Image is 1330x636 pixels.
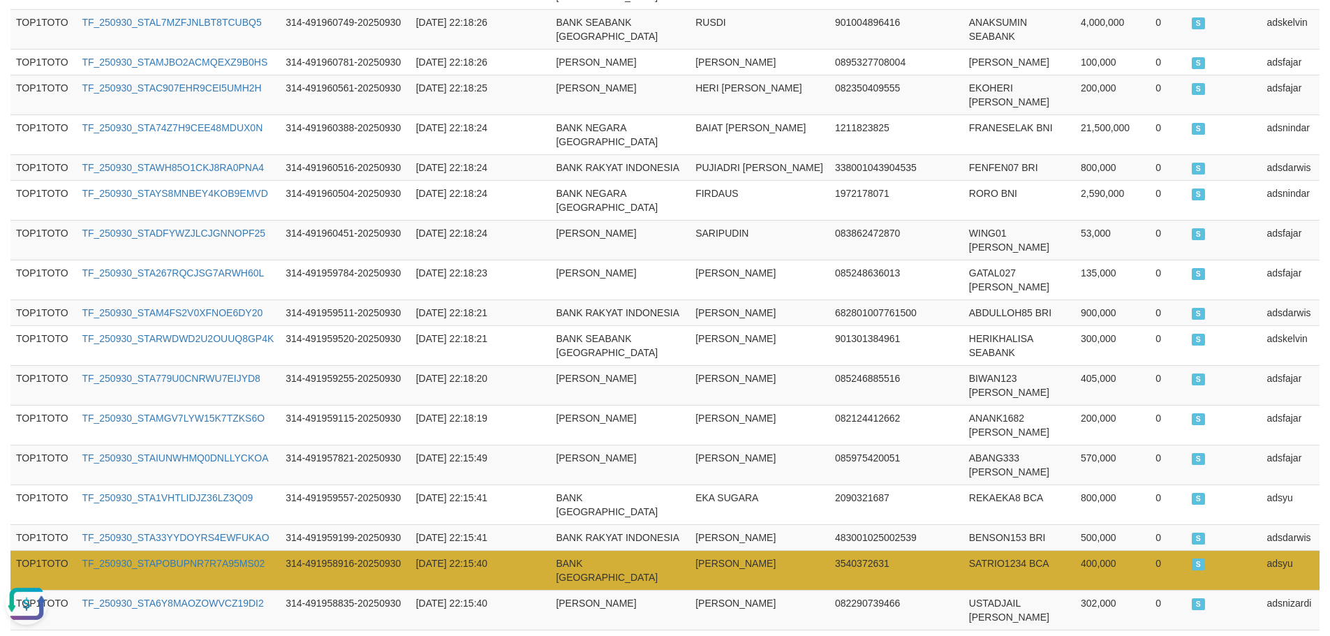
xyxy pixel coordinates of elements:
td: 314-491959784-20250930 [280,260,410,299]
a: TF_250930_STAIUNWHMQ0DNLLYCKOA [82,452,268,464]
td: BANK RAKYAT INDONESIA [550,154,690,180]
td: 085246885516 [829,365,963,405]
td: 682801007761500 [829,299,963,325]
td: TOP1TOTO [10,325,76,365]
td: HERI [PERSON_NAME] [690,75,829,114]
a: TF_250930_STA267RQCJSG7ARWH60L [82,267,264,279]
td: [DATE] 22:15:49 [411,445,511,485]
td: 314-491958916-20250930 [280,550,410,590]
td: BANK NEGARA [GEOGRAPHIC_DATA] [550,114,690,154]
td: 302,000 [1075,590,1150,630]
td: 400,000 [1075,550,1150,590]
td: 314-491959520-20250930 [280,325,410,365]
td: 314-491959557-20250930 [280,485,410,524]
td: [PERSON_NAME] [690,325,829,365]
td: 0 [1150,114,1185,154]
td: adsnindar [1262,114,1320,154]
td: 4,000,000 [1075,9,1150,49]
td: adsyu [1262,550,1320,590]
td: [PERSON_NAME] [690,299,829,325]
td: 405,000 [1075,365,1150,405]
td: 0 [1150,75,1185,114]
td: HERIKHALISA SEABANK [963,325,1075,365]
span: SUCCESS [1192,188,1206,200]
td: TOP1TOTO [10,49,76,75]
td: [DATE] 22:18:26 [411,9,511,49]
td: [DATE] 22:18:24 [411,114,511,154]
span: SUCCESS [1192,228,1206,240]
td: 314-491960749-20250930 [280,9,410,49]
td: TOP1TOTO [10,180,76,220]
td: TOP1TOTO [10,220,76,260]
td: RORO BNI [963,180,1075,220]
td: BANK SEABANK [GEOGRAPHIC_DATA] [550,325,690,365]
td: FRANESELAK BNI [963,114,1075,154]
td: BANK RAKYAT INDONESIA [550,299,690,325]
td: USTADJAIL [PERSON_NAME] [963,590,1075,630]
td: 1211823825 [829,114,963,154]
td: 314-491960504-20250930 [280,180,410,220]
td: 2,590,000 [1075,180,1150,220]
td: [PERSON_NAME] [690,524,829,550]
td: 085248636013 [829,260,963,299]
td: ABANG333 [PERSON_NAME] [963,445,1075,485]
a: TF_250930_STA74Z7H9CEE48MDUX0N [82,122,263,133]
a: TF_250930_STA1VHTLIDJZ36LZ3Q09 [82,492,253,503]
a: TF_250930_STAYS8MNBEY4KOB9EMVD [82,188,267,199]
td: ANAKSUMIN SEABANK [963,9,1075,49]
td: FIRDAUS [690,180,829,220]
a: TF_250930_STAM4FS2V0XFNOE6DY20 [82,307,263,318]
span: SUCCESS [1192,413,1206,425]
a: TF_250930_STAMGV7LYW15K7TZKS6O [82,413,265,424]
td: BANK NEGARA [GEOGRAPHIC_DATA] [550,180,690,220]
td: [PERSON_NAME] [550,405,690,445]
td: 200,000 [1075,75,1150,114]
td: 300,000 [1075,325,1150,365]
td: 0 [1150,325,1185,365]
td: FENFEN07 BRI [963,154,1075,180]
td: 1972178071 [829,180,963,220]
td: TOP1TOTO [10,405,76,445]
td: BIWAN123 [PERSON_NAME] [963,365,1075,405]
td: 314-491958835-20250930 [280,590,410,630]
td: SARIPUDIN [690,220,829,260]
td: BENSON153 BRI [963,524,1075,550]
span: SUCCESS [1192,17,1206,29]
span: SUCCESS [1192,57,1206,69]
span: SUCCESS [1192,308,1206,320]
td: BAIAT [PERSON_NAME] [690,114,829,154]
td: 0 [1150,180,1185,220]
td: adsdarwis [1262,154,1320,180]
span: SUCCESS [1192,334,1206,346]
td: TOP1TOTO [10,365,76,405]
td: 901301384961 [829,325,963,365]
a: TF_250930_STADFYWZJLCJGNNOPF25 [82,228,265,239]
td: adsyu [1262,485,1320,524]
td: 0 [1150,154,1185,180]
td: 083862472870 [829,220,963,260]
td: BANK SEABANK [GEOGRAPHIC_DATA] [550,9,690,49]
td: 314-491959199-20250930 [280,524,410,550]
td: 2090321687 [829,485,963,524]
td: 100,000 [1075,49,1150,75]
td: [PERSON_NAME] [690,405,829,445]
td: 900,000 [1075,299,1150,325]
td: adsfajar [1262,365,1320,405]
td: [DATE] 22:15:40 [411,590,511,630]
td: 314-491960561-20250930 [280,75,410,114]
span: SUCCESS [1192,374,1206,385]
td: adsfajar [1262,260,1320,299]
td: 314-491960388-20250930 [280,114,410,154]
a: TF_250930_STAPOBUPNR7R7A95MS02 [82,558,265,569]
span: SUCCESS [1192,598,1206,610]
td: [PERSON_NAME] [690,445,829,485]
td: [PERSON_NAME] [550,49,690,75]
td: [DATE] 22:18:24 [411,180,511,220]
a: TF_250930_STAC907EHR9CEI5UMH2H [82,82,261,94]
td: TOP1TOTO [10,75,76,114]
td: TOP1TOTO [10,9,76,49]
td: 0 [1150,550,1185,590]
td: [PERSON_NAME] [550,590,690,630]
a: TF_250930_STA779U0CNRWU7EIJYD8 [82,373,260,384]
td: 500,000 [1075,524,1150,550]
